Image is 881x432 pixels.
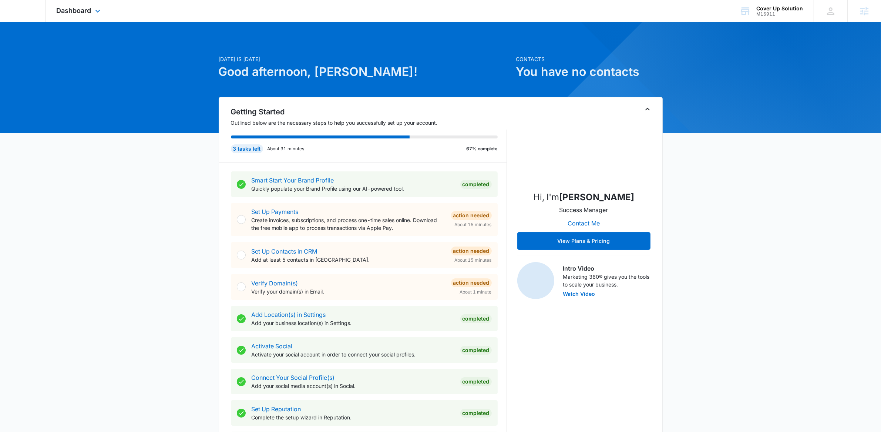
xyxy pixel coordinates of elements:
[252,405,301,413] a: Set Up Reputation
[460,409,492,418] div: Completed
[21,12,36,18] div: v 4.0.25
[252,342,293,350] a: Activate Social
[516,55,663,63] p: Contacts
[517,232,650,250] button: View Plans & Pricing
[252,351,454,358] p: Activate your social account in order to connect your social profiles.
[467,145,498,152] p: 67% complete
[252,216,445,232] p: Create invoices, subscriptions, and process one-time sales online. Download the free mobile app t...
[460,180,492,189] div: Completed
[252,319,454,327] p: Add your business location(s) in Settings.
[563,291,595,297] button: Watch Video
[252,311,326,318] a: Add Location(s) in Settings
[252,248,317,255] a: Set Up Contacts in CRM
[231,144,263,153] div: 3 tasks left
[560,214,607,232] button: Contact Me
[451,211,492,220] div: Action Needed
[547,111,621,185] img: Christian Kellogg
[82,44,125,48] div: Keywords by Traffic
[563,264,650,273] h3: Intro Video
[231,106,507,117] h2: Getting Started
[252,413,454,421] p: Complete the setup wizard in Reputation.
[12,12,18,18] img: logo_orange.svg
[460,289,492,295] span: About 1 minute
[20,43,26,49] img: tab_domain_overview_orange.svg
[252,288,445,295] p: Verify your domain(s) in Email.
[252,208,299,215] a: Set Up Payments
[252,256,445,264] p: Add at least 5 contacts in [GEOGRAPHIC_DATA].
[12,19,18,25] img: website_grey.svg
[252,177,334,184] a: Smart Start Your Brand Profile
[219,55,512,63] p: [DATE] is [DATE]
[563,273,650,288] p: Marketing 360® gives you the tools to scale your business.
[252,382,454,390] p: Add your social media account(s) in Social.
[756,6,803,11] div: account name
[252,374,335,381] a: Connect Your Social Profile(s)
[460,346,492,355] div: Completed
[516,63,663,81] h1: You have no contacts
[559,205,608,214] p: Success Manager
[460,314,492,323] div: Completed
[643,105,652,114] button: Toggle Collapse
[268,145,305,152] p: About 31 minutes
[451,278,492,287] div: Action Needed
[517,262,554,299] img: Intro Video
[533,191,634,204] p: Hi, I'm
[231,119,507,127] p: Outlined below are the necessary steps to help you successfully set up your account.
[74,43,80,49] img: tab_keywords_by_traffic_grey.svg
[19,19,81,25] div: Domain: [DOMAIN_NAME]
[756,11,803,17] div: account id
[28,44,66,48] div: Domain Overview
[57,7,91,14] span: Dashboard
[455,221,492,228] span: About 15 minutes
[252,185,454,192] p: Quickly populate your Brand Profile using our AI-powered tool.
[252,279,298,287] a: Verify Domain(s)
[460,377,492,386] div: Completed
[455,257,492,264] span: About 15 minutes
[559,192,634,202] strong: [PERSON_NAME]
[451,247,492,255] div: Action Needed
[219,63,512,81] h1: Good afternoon, [PERSON_NAME]!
